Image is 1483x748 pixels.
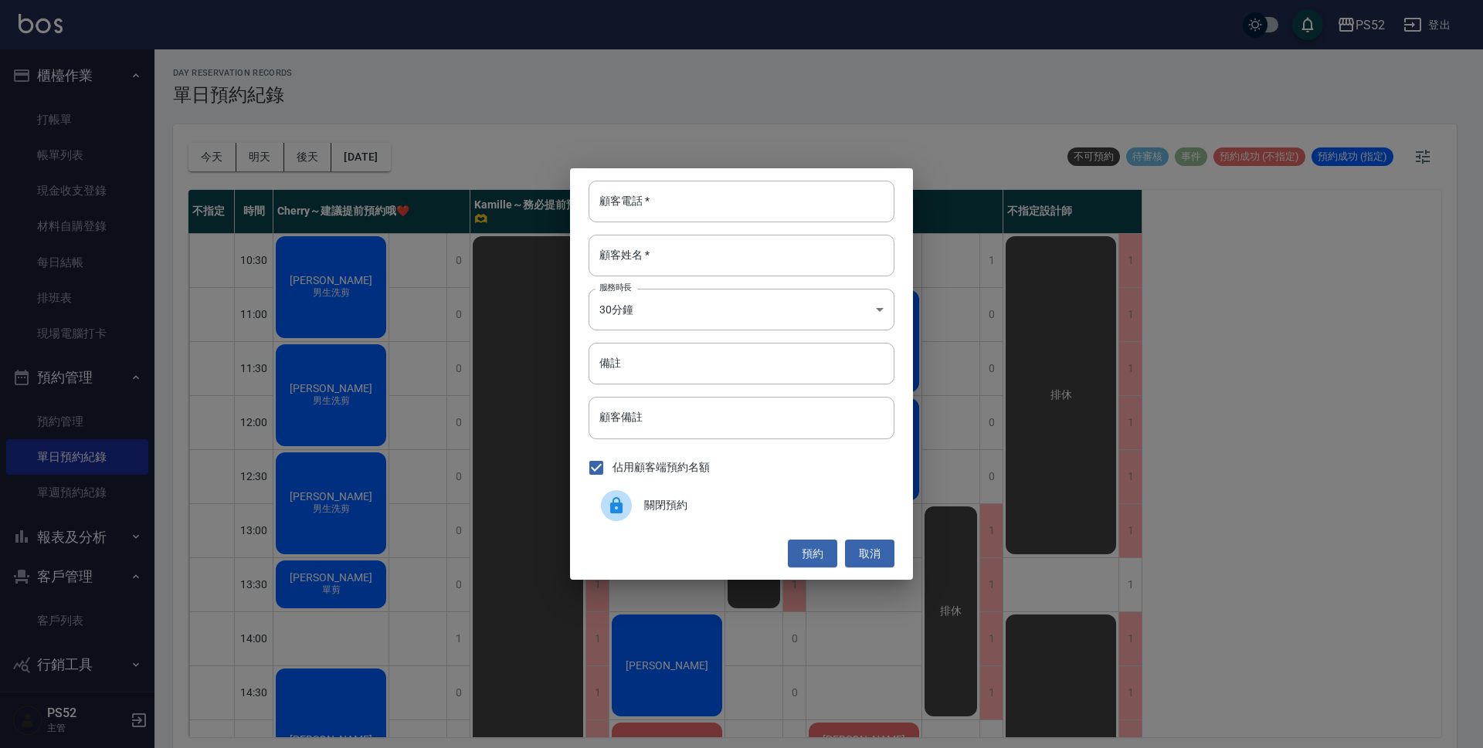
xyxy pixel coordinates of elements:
button: 預約 [788,540,837,568]
span: 關閉預約 [644,497,882,513]
div: 關閉預約 [589,484,894,527]
label: 服務時長 [599,282,632,293]
div: 30分鐘 [589,289,894,330]
button: 取消 [845,540,894,568]
span: 佔用顧客端預約名額 [613,459,710,476]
